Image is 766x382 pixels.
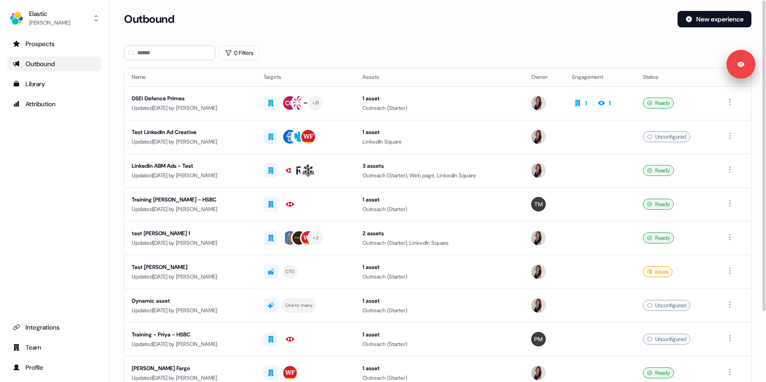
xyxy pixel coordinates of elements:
a: Go to integrations [7,320,102,335]
div: 1 [609,98,611,108]
div: Training [PERSON_NAME] - HSBC [132,195,249,204]
th: Assets [355,68,524,86]
div: Test LinkedIn Ad Creative [132,128,249,137]
div: 1 asset [362,263,517,272]
div: Training - Priya - HSBC [132,330,249,339]
div: LinkedIn Square [362,137,517,146]
div: Ready [643,367,674,378]
div: 1 [585,98,587,108]
div: Unconfigured [643,300,690,311]
img: Kelly [531,129,546,144]
div: 1 asset [362,128,517,137]
div: Outreach (Starter) [362,306,517,315]
div: Outreach (Starter) [362,340,517,349]
img: Kelly [531,298,546,313]
div: 1 asset [362,364,517,373]
div: Updated [DATE] by [PERSON_NAME] [132,171,249,180]
div: [PERSON_NAME] [29,18,70,27]
div: 1 asset [362,296,517,305]
div: 1 asset [362,195,517,204]
div: Outbound [13,59,96,68]
div: 3 assets [362,161,517,170]
div: Ready [643,199,674,210]
div: Updated [DATE] by [PERSON_NAME] [132,272,249,281]
div: Ready [643,232,674,243]
button: Elastic[PERSON_NAME] [7,7,102,29]
div: 1 asset [362,330,517,339]
div: Test [PERSON_NAME] [132,263,249,272]
div: Updated [DATE] by [PERSON_NAME] [132,340,249,349]
img: Kelly [531,366,546,380]
img: Kelly [531,231,546,245]
div: Prospects [13,39,96,48]
div: Outreach (Starter) [362,272,517,281]
button: New experience [678,11,751,27]
img: Kelly [531,264,546,279]
a: Go to attribution [7,97,102,111]
div: Outreach (Starter) [362,205,517,214]
div: Ready [643,98,674,108]
a: Go to templates [7,77,102,91]
a: Go to profile [7,360,102,375]
div: + 2 [313,234,318,242]
div: Ready [643,165,674,176]
div: Updated [DATE] by [PERSON_NAME] [132,306,249,315]
div: Outreach (Starter) [362,103,517,113]
div: 2 assets [362,229,517,238]
div: Outreach (Starter), LinkedIn Square [362,238,517,248]
div: Integrations [13,323,96,332]
div: Outreach (Starter), Web page, LinkedIn Square [362,171,517,180]
div: Elastic [29,9,70,18]
div: Updated [DATE] by [PERSON_NAME] [132,238,249,248]
div: LinkedIn ABM Ads - Test [132,161,249,170]
th: Name [124,68,256,86]
img: Priya [531,332,546,346]
img: Kelly [531,96,546,110]
div: Updated [DATE] by [PERSON_NAME] [132,137,249,146]
img: Tanvee [531,197,546,212]
button: 0 Filters [219,46,259,60]
a: Go to outbound experience [7,57,102,71]
div: Unconfigured [643,131,690,142]
div: + 21 [312,99,319,107]
div: Library [13,79,96,88]
div: Team [13,343,96,352]
div: CTO [285,268,295,276]
div: DSEI Defence Primes [132,94,249,103]
th: Owner [524,68,565,86]
img: Kelly [531,163,546,178]
div: Dynamic asset [132,296,249,305]
div: Updated [DATE] by [PERSON_NAME] [132,205,249,214]
div: test [PERSON_NAME] 1 [132,229,249,238]
div: Updated [DATE] by [PERSON_NAME] [132,103,249,113]
div: Unconfigured [643,334,690,345]
th: Targets [256,68,355,86]
h3: Outbound [124,12,174,26]
div: Attribution [13,99,96,108]
th: Status [636,68,718,86]
th: Engagement [565,68,635,86]
div: Profile [13,363,96,372]
a: Go to team [7,340,102,355]
a: Go to prospects [7,36,102,51]
div: [PERSON_NAME] Fargo [132,364,249,373]
div: 1 asset [362,94,517,103]
div: One to many [285,301,312,310]
div: Issues [643,266,673,277]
